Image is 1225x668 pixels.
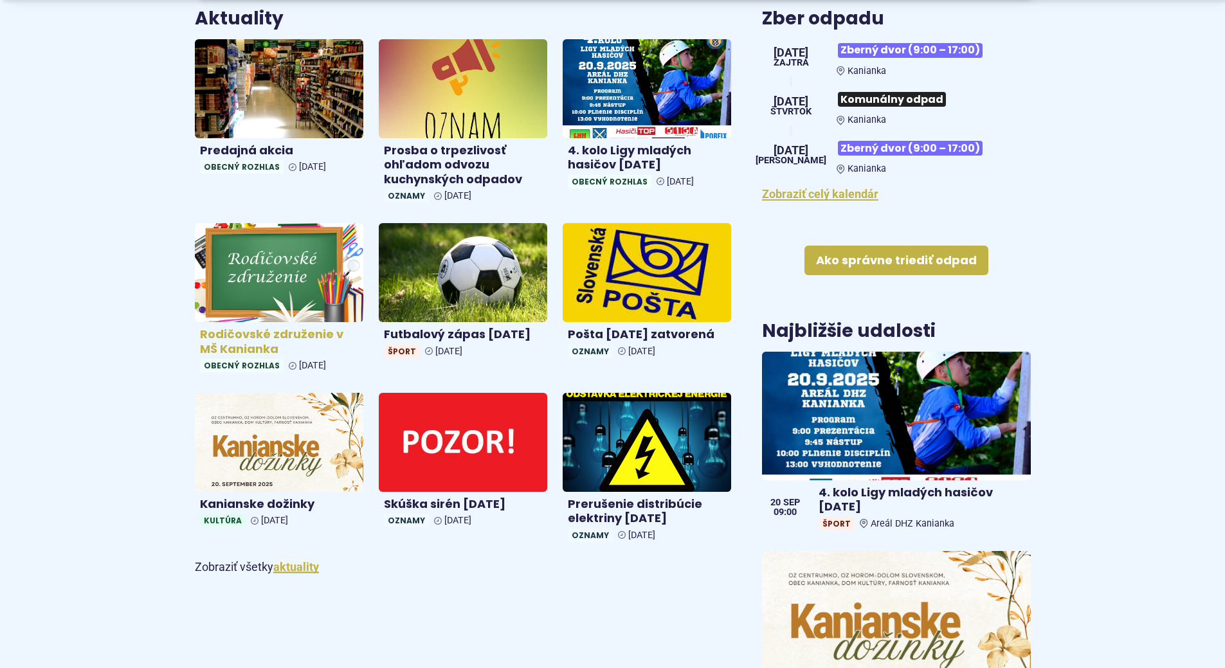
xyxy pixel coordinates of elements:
h4: 4. kolo Ligy mladých hasičov [DATE] [568,143,726,172]
span: Oznamy [568,345,613,358]
a: Zberný dvor (9:00 – 17:00) Kanianka [DATE] [PERSON_NAME] [762,136,1030,174]
a: Pošta [DATE] zatvorená Oznamy [DATE] [563,223,731,363]
span: Zajtra [774,59,809,68]
a: Kanianske dožinky Kultúra [DATE] [195,393,363,532]
h3: Aktuality [195,9,284,29]
a: Ako správne triediť odpad [804,246,988,275]
span: [PERSON_NAME] [756,156,826,165]
span: [DATE] [774,47,809,59]
span: [DATE] [444,190,471,201]
span: Zberný dvor (9:00 – 17:00) [838,43,983,58]
h4: Skúška sirén [DATE] [384,497,542,512]
span: Kanianka [848,114,886,125]
span: sep [783,498,800,507]
a: Zberný dvor (9:00 – 17:00) Kanianka [DATE] Zajtra [762,38,1030,77]
span: Šport [819,517,855,530]
span: Zberný dvor (9:00 – 17:00) [838,141,983,156]
a: Rodičovské združenie v MŠ Kanianka Obecný rozhlas [DATE] [195,223,363,377]
span: [DATE] [770,96,812,107]
a: 4. kolo Ligy mladých hasičov [DATE] Obecný rozhlas [DATE] [563,39,731,194]
span: [DATE] [435,346,462,357]
span: Obecný rozhlas [200,359,284,372]
a: Futbalový zápas [DATE] Šport [DATE] [379,223,547,363]
span: Oznamy [568,528,613,542]
span: Oznamy [384,514,429,527]
h4: Prerušenie distribúcie elektriny [DATE] [568,497,726,526]
h4: Predajná akcia [200,143,358,158]
span: Obecný rozhlas [200,160,284,174]
span: Kultúra [200,514,246,527]
a: Prerušenie distribúcie elektriny [DATE] Oznamy [DATE] [563,393,731,547]
span: [DATE] [299,161,326,172]
span: [DATE] [444,515,471,526]
h4: Prosba o trpezlivosť ohľadom odvozu kuchynských odpadov [384,143,542,187]
a: Skúška sirén [DATE] Oznamy [DATE] [379,393,547,532]
span: Komunálny odpad [838,92,946,107]
h4: Futbalový zápas [DATE] [384,327,542,342]
span: Kanianka [848,66,886,77]
h4: Pošta [DATE] zatvorená [568,327,726,342]
span: [DATE] [261,515,288,526]
a: Komunálny odpad Kanianka [DATE] štvrtok [762,87,1030,125]
a: 4. kolo Ligy mladých hasičov [DATE] ŠportAreál DHZ Kanianka 20 sep 09:00 [762,352,1030,536]
span: Obecný rozhlas [568,175,651,188]
span: Oznamy [384,189,429,203]
span: Kanianka [848,163,886,174]
span: Šport [384,345,420,358]
h4: Kanianske dožinky [200,497,358,512]
span: [DATE] [628,530,655,541]
span: štvrtok [770,107,812,116]
a: Zobraziť všetky aktuality [273,560,319,573]
span: [DATE] [756,145,826,156]
a: Predajná akcia Obecný rozhlas [DATE] [195,39,363,179]
h4: 4. kolo Ligy mladých hasičov [DATE] [819,485,1025,514]
span: 20 [770,498,781,507]
h3: Najbližšie udalosti [762,321,936,341]
span: 09:00 [770,508,800,517]
a: Prosba o trpezlivosť ohľadom odvozu kuchynských odpadov Oznamy [DATE] [379,39,547,208]
p: Zobraziť všetky [195,557,732,577]
h4: Rodičovské združenie v MŠ Kanianka [200,327,358,356]
span: [DATE] [628,346,655,357]
span: [DATE] [667,176,694,187]
h3: Zber odpadu [762,9,1030,29]
span: [DATE] [299,360,326,371]
span: Areál DHZ Kanianka [871,518,954,529]
a: Zobraziť celý kalendár [762,187,878,201]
